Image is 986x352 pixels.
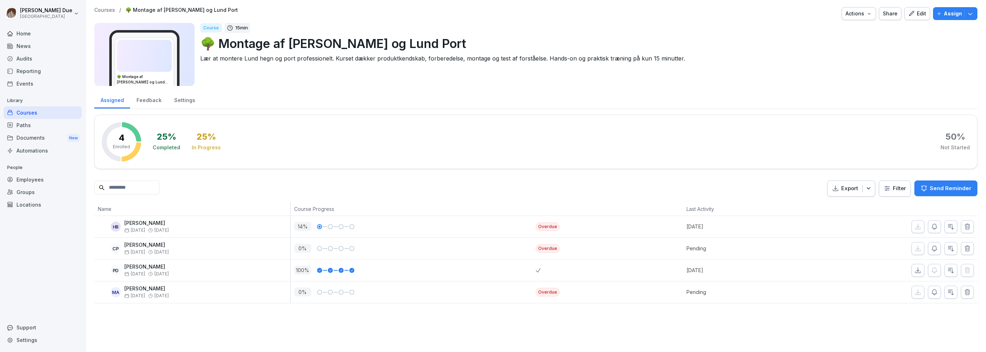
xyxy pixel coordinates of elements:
[4,52,82,65] a: Audits
[4,95,82,106] p: Library
[168,90,201,109] a: Settings
[294,244,311,253] p: 0 %
[879,181,910,196] button: Filter
[20,14,72,19] p: [GEOGRAPHIC_DATA]
[294,205,532,213] p: Course Progress
[946,132,965,141] div: 50 %
[294,288,311,296] p: 0 %
[67,134,80,142] div: New
[842,7,876,20] button: Actions
[294,266,311,275] p: 100 %
[111,243,121,254] div: CP
[124,271,145,276] span: [DATE]
[4,186,82,198] a: Groups
[841,184,858,193] p: Export
[933,7,977,20] button: Assign
[124,228,145,233] span: [DATE]
[200,23,222,33] div: Course
[124,286,169,292] p: [PERSON_NAME]
[98,205,287,213] p: Name
[4,321,82,334] div: Support
[944,10,962,18] p: Assign
[4,27,82,40] a: Home
[4,173,82,186] a: Employees
[111,222,121,232] div: HB
[908,10,926,18] div: Edit
[4,162,82,173] p: People
[884,185,906,192] div: Filter
[4,119,82,131] a: Paths
[154,293,169,298] span: [DATE]
[111,287,121,297] div: MA
[4,131,82,145] a: DocumentsNew
[4,198,82,211] a: Locations
[536,222,560,231] div: Overdue
[125,7,238,13] a: 🌳 Montage af [PERSON_NAME] og Lund Port
[124,264,169,270] p: [PERSON_NAME]
[111,265,121,275] div: PD
[235,24,248,32] p: 15 min
[124,242,169,248] p: [PERSON_NAME]
[20,8,72,14] p: [PERSON_NAME] Due
[4,40,82,52] a: News
[883,10,898,18] div: Share
[4,334,82,346] a: Settings
[119,7,121,13] p: /
[686,223,805,230] p: [DATE]
[686,266,805,274] p: [DATE]
[294,222,311,231] p: 14 %
[4,77,82,90] a: Events
[200,34,972,53] p: 🌳 Montage af [PERSON_NAME] og Lund Port
[879,7,901,20] button: Share
[124,220,169,226] p: [PERSON_NAME]
[536,288,560,296] div: Overdue
[904,7,930,20] button: Edit
[940,144,970,151] div: Not Started
[154,228,169,233] span: [DATE]
[153,144,180,151] div: Completed
[154,250,169,255] span: [DATE]
[4,131,82,145] div: Documents
[4,106,82,119] a: Courses
[686,205,802,213] p: Last Activity
[686,288,805,296] p: Pending
[192,144,221,151] div: In Progress
[827,180,875,197] button: Export
[154,271,169,276] span: [DATE]
[94,7,115,13] a: Courses
[536,244,560,253] div: Overdue
[94,90,130,109] a: Assigned
[124,293,145,298] span: [DATE]
[4,65,82,77] a: Reporting
[157,132,176,141] div: 25 %
[846,10,872,18] div: Actions
[130,90,168,109] a: Feedback
[200,54,972,63] p: Lær at montere Lund hegn og port professionelt. Kurset dækker produktkendskab, forberedelse, mont...
[119,134,125,142] p: 4
[914,180,977,196] button: Send Reminder
[113,144,130,150] p: Enrolled
[930,184,971,192] p: Send Reminder
[197,132,216,141] div: 25 %
[117,74,172,85] h3: 🌳 Montage af [PERSON_NAME] og Lund Port
[686,245,805,252] p: Pending
[4,144,82,157] a: Automations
